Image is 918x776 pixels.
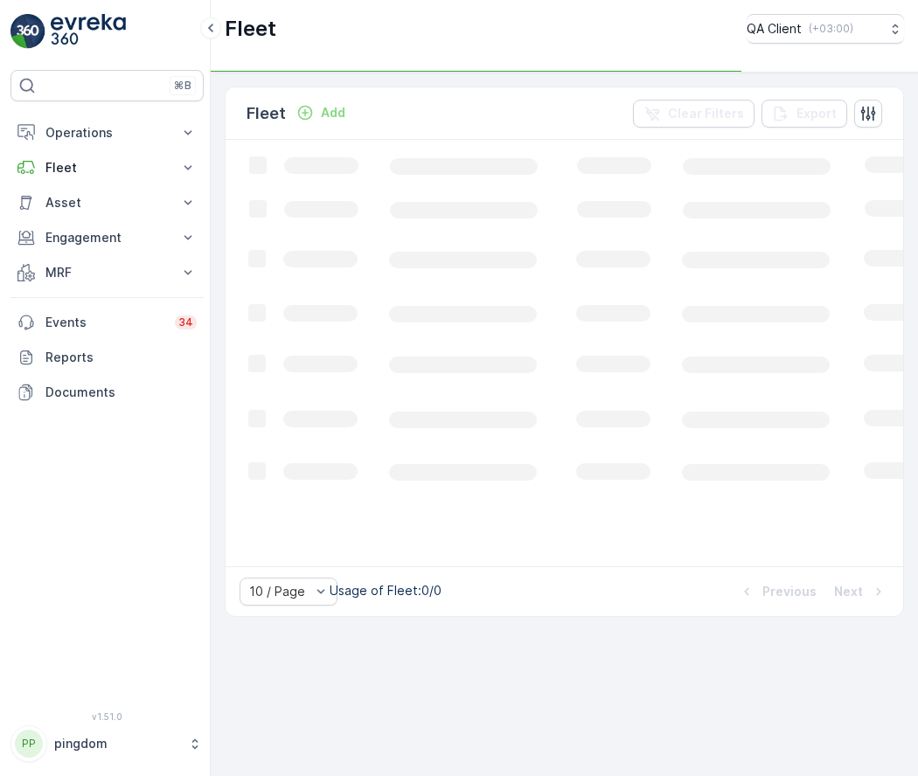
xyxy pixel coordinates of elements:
[834,583,863,600] p: Next
[10,220,204,255] button: Engagement
[10,185,204,220] button: Asset
[45,349,197,366] p: Reports
[10,711,204,722] span: v 1.51.0
[45,124,169,142] p: Operations
[321,104,345,121] p: Add
[10,14,45,49] img: logo
[809,22,853,36] p: ( +03:00 )
[45,264,169,281] p: MRF
[289,102,352,123] button: Add
[747,14,904,44] button: QA Client(+03:00)
[15,730,43,758] div: PP
[10,725,204,762] button: PPpingdom
[10,115,204,150] button: Operations
[633,100,755,128] button: Clear Filters
[330,582,442,599] p: Usage of Fleet : 0/0
[10,375,204,410] a: Documents
[10,340,204,375] a: Reports
[54,735,179,752] p: pingdom
[10,305,204,340] a: Events34
[45,384,197,401] p: Documents
[747,20,802,38] p: QA Client
[668,105,744,122] p: Clear Filters
[45,159,169,177] p: Fleet
[45,314,164,331] p: Events
[736,581,818,602] button: Previous
[51,14,126,49] img: logo_light-DOdMpM7g.png
[174,79,191,93] p: ⌘B
[832,581,889,602] button: Next
[10,150,204,185] button: Fleet
[762,100,847,128] button: Export
[45,229,169,246] p: Engagement
[796,105,837,122] p: Export
[762,583,817,600] p: Previous
[247,101,286,126] p: Fleet
[10,255,204,290] button: MRF
[225,15,276,43] p: Fleet
[45,194,169,211] p: Asset
[178,315,193,329] p: 34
